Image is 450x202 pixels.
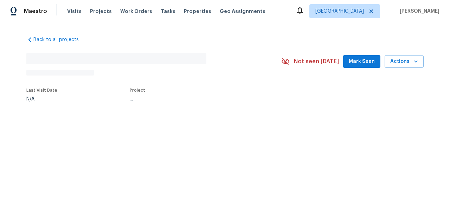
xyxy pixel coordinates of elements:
span: Last Visit Date [26,88,57,92]
div: N/A [26,97,57,102]
div: ... [130,97,265,102]
span: Not seen [DATE] [294,58,339,65]
span: Actions [390,57,418,66]
span: Maestro [24,8,47,15]
span: Projects [90,8,112,15]
span: [GEOGRAPHIC_DATA] [315,8,364,15]
button: Actions [385,55,424,68]
button: Mark Seen [343,55,380,68]
span: Properties [184,8,211,15]
span: Mark Seen [349,57,375,66]
span: [PERSON_NAME] [397,8,439,15]
span: Geo Assignments [220,8,265,15]
span: Work Orders [120,8,152,15]
span: Project [130,88,145,92]
a: Back to all projects [26,36,94,43]
span: Tasks [161,9,175,14]
span: Visits [67,8,82,15]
